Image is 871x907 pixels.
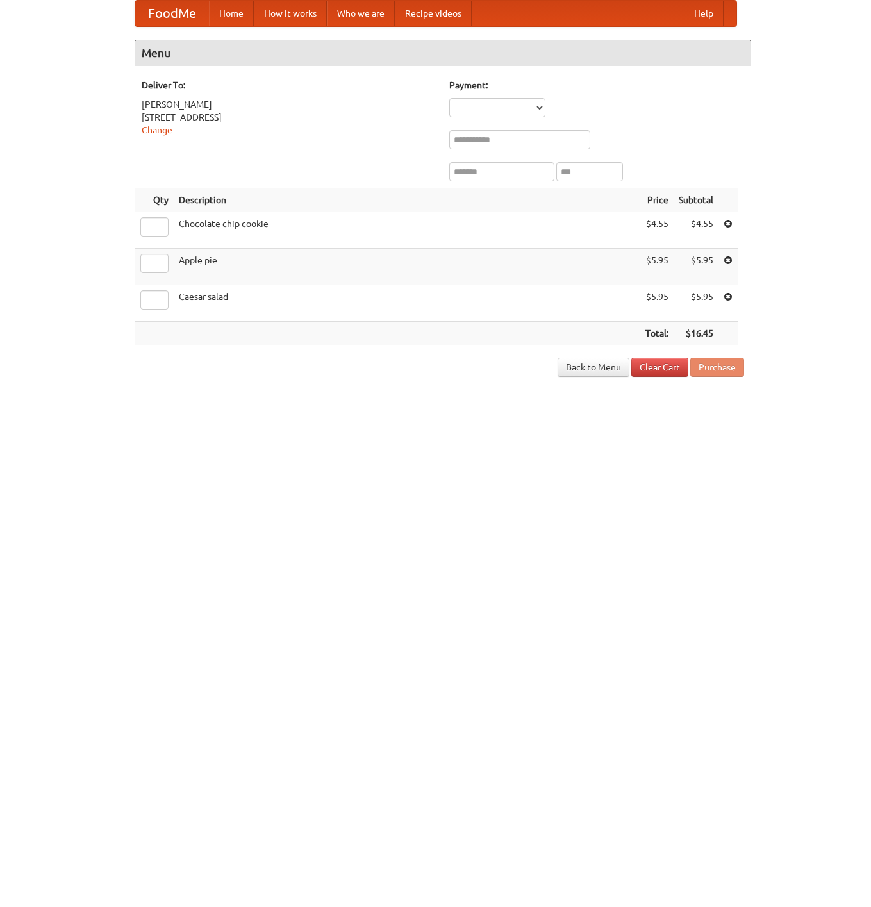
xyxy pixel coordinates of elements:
[254,1,327,26] a: How it works
[674,249,718,285] td: $5.95
[135,1,209,26] a: FoodMe
[674,212,718,249] td: $4.55
[142,79,436,92] h5: Deliver To:
[174,249,640,285] td: Apple pie
[674,322,718,345] th: $16.45
[640,188,674,212] th: Price
[395,1,472,26] a: Recipe videos
[640,249,674,285] td: $5.95
[142,98,436,111] div: [PERSON_NAME]
[558,358,629,377] a: Back to Menu
[174,285,640,322] td: Caesar salad
[209,1,254,26] a: Home
[640,322,674,345] th: Total:
[674,285,718,322] td: $5.95
[449,79,744,92] h5: Payment:
[327,1,395,26] a: Who we are
[640,212,674,249] td: $4.55
[690,358,744,377] button: Purchase
[135,40,751,66] h4: Menu
[631,358,688,377] a: Clear Cart
[135,188,174,212] th: Qty
[142,111,436,124] div: [STREET_ADDRESS]
[174,212,640,249] td: Chocolate chip cookie
[640,285,674,322] td: $5.95
[684,1,724,26] a: Help
[674,188,718,212] th: Subtotal
[174,188,640,212] th: Description
[142,125,172,135] a: Change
